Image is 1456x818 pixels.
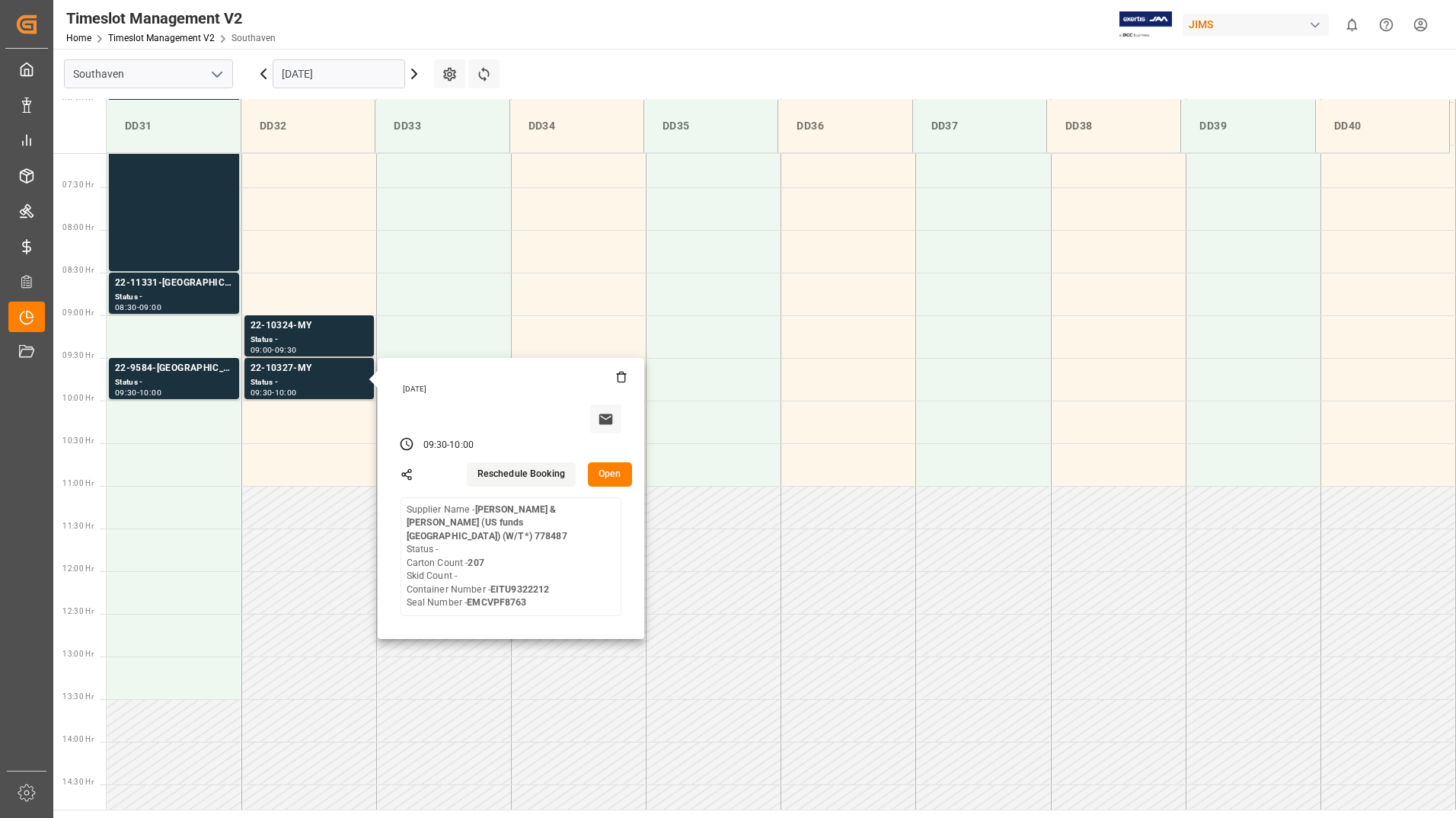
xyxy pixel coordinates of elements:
div: DD34 [522,112,631,140]
div: DD35 [656,112,765,140]
div: DD37 [925,112,1034,140]
a: Timeslot Management V2 [108,33,215,43]
div: Status - [115,376,233,389]
div: Supplier Name - Status - Carton Count - Skid Count - Container Number - Seal Number - [407,503,615,610]
span: 10:30 Hr [62,436,94,445]
span: 08:00 Hr [62,223,94,232]
span: 11:30 Hr [62,522,94,530]
div: - [137,304,139,311]
div: 09:30 [275,347,297,353]
div: 09:30 [251,389,273,396]
b: 207 [468,558,484,568]
div: Status - [251,334,368,347]
div: - [272,347,274,353]
div: - [447,439,449,452]
span: 12:30 Hr [62,607,94,615]
b: EMCVPF8763 [467,597,526,608]
span: 10:00 Hr [62,394,94,402]
button: JIMS [1183,10,1335,39]
span: 07:30 Hr [62,181,94,189]
div: - [137,389,139,396]
div: 09:30 [115,389,137,396]
div: 08:30 [115,304,137,311]
div: [DATE] [398,384,627,395]
span: 14:30 Hr [62,778,94,786]
div: 22-9584-[GEOGRAPHIC_DATA] [115,361,233,376]
span: 13:30 Hr [62,692,94,701]
button: open menu [205,62,228,86]
div: DD39 [1193,112,1302,140]
span: 11:00 Hr [62,479,94,487]
div: JIMS [1183,14,1329,36]
span: 14:00 Hr [62,735,94,743]
div: 09:30 [423,439,448,452]
span: 08:30 Hr [62,266,94,274]
span: 13:00 Hr [62,650,94,658]
input: DD-MM-YYYY [273,59,405,88]
button: Reschedule Booking [467,462,576,487]
div: 22-10324-MY [251,318,368,334]
div: Timeslot Management V2 [66,7,276,30]
b: EITU9322212 [490,584,549,595]
div: Status - [115,291,233,304]
div: - [272,389,274,396]
div: DD32 [254,112,362,140]
input: Type to search/select [64,59,233,88]
div: DD38 [1059,112,1168,140]
div: DD36 [790,112,899,140]
div: DD40 [1328,112,1437,140]
div: 10:00 [275,389,297,396]
img: Exertis%20JAM%20-%20Email%20Logo.jpg_1722504956.jpg [1119,11,1172,38]
span: 09:30 Hr [62,351,94,359]
div: 10:00 [139,389,161,396]
div: 09:00 [139,304,161,311]
span: 09:00 Hr [62,308,94,317]
b: [PERSON_NAME] & [PERSON_NAME] (US funds [GEOGRAPHIC_DATA]) (W/T*) 778487 [407,504,567,542]
div: 22-11331-[GEOGRAPHIC_DATA] [115,276,233,291]
div: 22-10327-MY [251,361,368,376]
button: Help Center [1369,8,1403,42]
div: Status - [251,376,368,389]
span: 12:00 Hr [62,564,94,573]
button: Open [588,462,632,487]
div: DD31 [119,112,228,140]
div: DD33 [388,112,497,140]
a: Home [66,33,91,43]
button: show 0 new notifications [1335,8,1369,42]
div: 10:00 [449,439,474,452]
div: 09:00 [251,347,273,353]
